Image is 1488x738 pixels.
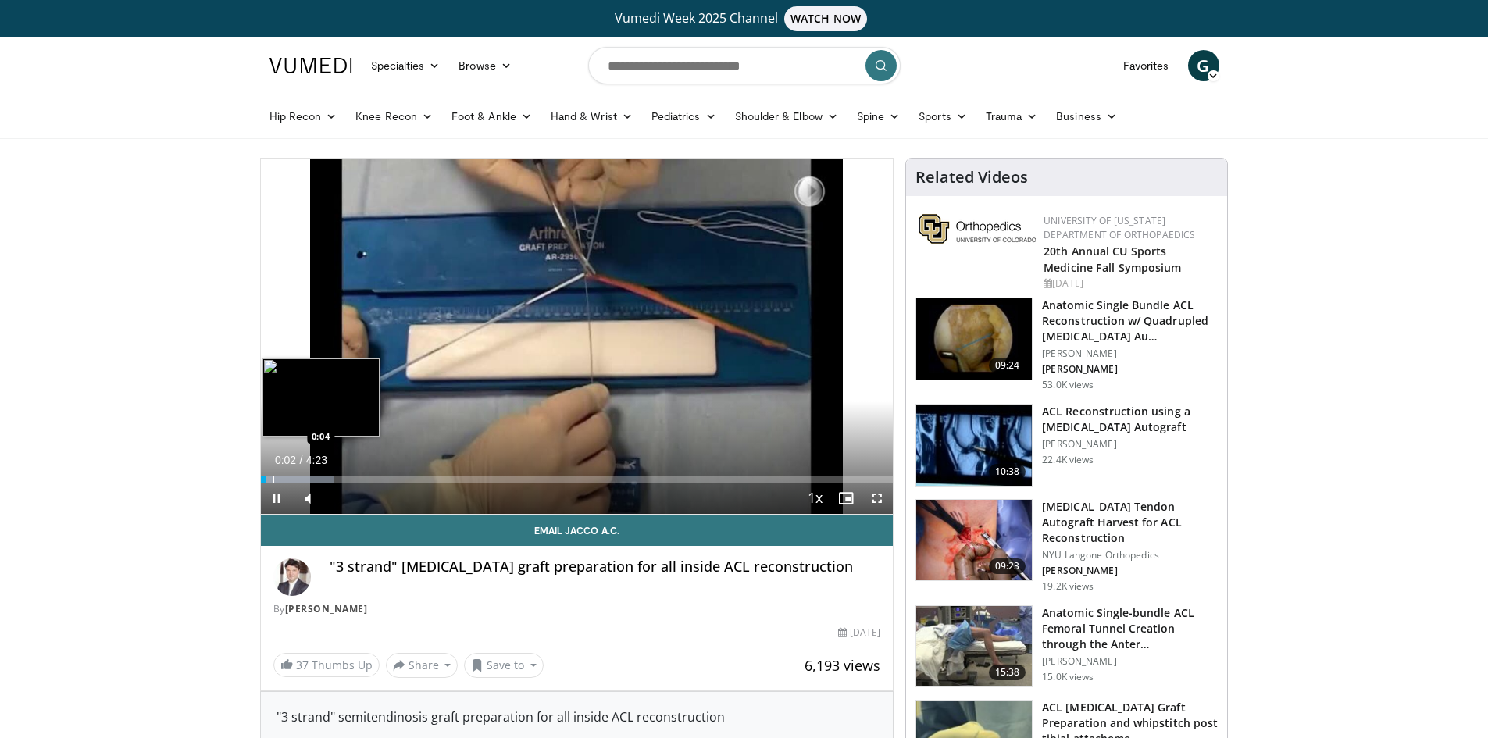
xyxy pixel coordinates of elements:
button: Mute [292,483,323,514]
h4: Related Videos [915,168,1028,187]
a: Hand & Wrist [541,101,642,132]
h3: ACL Reconstruction using a [MEDICAL_DATA] Autograft [1042,404,1218,435]
img: VuMedi Logo [269,58,352,73]
button: Enable picture-in-picture mode [830,483,862,514]
a: Specialties [362,50,450,81]
span: 37 [296,658,309,672]
a: G [1188,50,1219,81]
a: 15:38 Anatomic Single-bundle ACL Femoral Tunnel Creation through the Anter… [PERSON_NAME] 15.0K v... [915,605,1218,688]
a: 37 Thumbs Up [273,653,380,677]
button: Playback Rate [799,483,830,514]
h3: [MEDICAL_DATA] Tendon Autograft Harvest for ACL Reconstruction [1042,499,1218,546]
p: [PERSON_NAME] [1042,655,1218,668]
a: Foot & Ankle [442,101,541,132]
a: University of [US_STATE] Department of Orthopaedics [1044,214,1195,241]
h3: Anatomic Single-bundle ACL Femoral Tunnel Creation through the Anter… [1042,605,1218,652]
span: WATCH NOW [784,6,867,31]
img: 355603a8-37da-49b6-856f-e00d7e9307d3.png.150x105_q85_autocrop_double_scale_upscale_version-0.2.png [919,214,1036,244]
a: Favorites [1114,50,1179,81]
h3: Anatomic Single Bundle ACL Reconstruction w/ Quadrupled [MEDICAL_DATA] Au… [1042,298,1218,344]
button: Share [386,653,459,678]
a: Sports [909,101,976,132]
img: 66815087-d692-4d42-9e66-911891f535c0.jpg.150x105_q85_crop-smart_upscale.jpg [916,500,1032,581]
p: [PERSON_NAME] [1042,438,1218,451]
img: 38725_0000_3.png.150x105_q85_crop-smart_upscale.jpg [916,405,1032,486]
img: 242096_0001_1.png.150x105_q85_crop-smart_upscale.jpg [916,298,1032,380]
span: / [300,454,303,466]
img: 243192_0000_1.png.150x105_q85_crop-smart_upscale.jpg [916,606,1032,687]
span: 15:38 [989,665,1026,680]
a: Spine [847,101,909,132]
img: Avatar [273,558,311,596]
a: Vumedi Week 2025 ChannelWATCH NOW [272,6,1217,31]
div: "3 strand" semitendinosis graft preparation for all inside ACL reconstruction [277,708,878,726]
img: image.jpeg [262,358,380,437]
a: 10:38 ACL Reconstruction using a [MEDICAL_DATA] Autograft [PERSON_NAME] 22.4K views [915,404,1218,487]
a: Pediatrics [642,101,726,132]
a: 20th Annual CU Sports Medicine Fall Symposium [1044,244,1181,275]
div: Progress Bar [261,476,894,483]
a: 09:24 Anatomic Single Bundle ACL Reconstruction w/ Quadrupled [MEDICAL_DATA] Au… [PERSON_NAME] [P... [915,298,1218,391]
a: Browse [449,50,521,81]
button: Save to [464,653,544,678]
a: Shoulder & Elbow [726,101,847,132]
input: Search topics, interventions [588,47,901,84]
p: [PERSON_NAME] [1042,565,1218,577]
p: [PERSON_NAME] [1042,348,1218,360]
span: 4:23 [306,454,327,466]
a: [PERSON_NAME] [285,602,368,615]
a: 09:23 [MEDICAL_DATA] Tendon Autograft Harvest for ACL Reconstruction NYU Langone Orthopedics [PER... [915,499,1218,593]
span: 0:02 [275,454,296,466]
a: Knee Recon [346,101,442,132]
span: 09:23 [989,558,1026,574]
a: Trauma [976,101,1047,132]
span: 10:38 [989,464,1026,480]
span: 09:24 [989,358,1026,373]
a: Email Jacco A.C. [261,515,894,546]
a: Business [1047,101,1126,132]
div: [DATE] [1044,276,1215,291]
div: By [273,602,881,616]
p: 15.0K views [1042,671,1094,683]
video-js: Video Player [261,159,894,515]
span: 6,193 views [805,656,880,675]
p: 53.0K views [1042,379,1094,391]
button: Pause [261,483,292,514]
p: [PERSON_NAME] [1042,363,1218,376]
p: 19.2K views [1042,580,1094,593]
p: 22.4K views [1042,454,1094,466]
h4: "3 strand" [MEDICAL_DATA] graft preparation for all inside ACL reconstruction [330,558,881,576]
div: [DATE] [838,626,880,640]
p: NYU Langone Orthopedics [1042,549,1218,562]
button: Fullscreen [862,483,893,514]
a: Hip Recon [260,101,347,132]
